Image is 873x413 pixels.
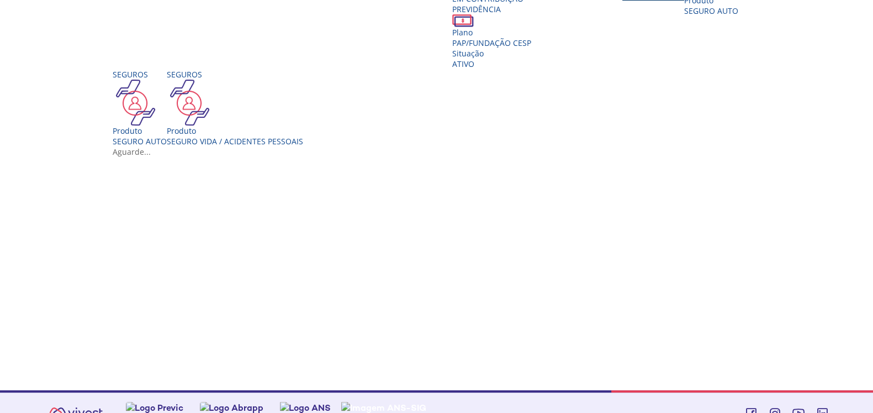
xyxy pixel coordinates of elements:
[113,80,158,126] img: ico_seguros.png
[452,14,474,27] img: ico_dinheiro.png
[684,6,738,16] div: SEGURO AUTO
[113,168,769,369] section: <span lang="en" dir="ltr">IFrameProdutos</span>
[452,59,474,69] span: Ativo
[452,48,531,59] div: Situação
[452,27,531,38] div: Plano
[452,38,531,48] span: PAP/FUNDAÇÃO CESP
[452,4,531,14] div: Previdência
[167,80,213,126] img: ico_seguros.png
[167,136,303,147] div: Seguro Vida / Acidentes Pessoais
[113,69,167,147] a: Seguros Produto SEGURO AUTO
[167,69,303,147] a: Seguros Produto Seguro Vida / Acidentes Pessoais
[113,147,769,157] div: Aguarde...
[167,126,303,136] div: Produto
[113,69,167,80] div: Seguros
[167,69,303,80] div: Seguros
[113,168,769,367] iframe: Iframe
[452,4,531,69] a: Previdência PlanoPAP/FUNDAÇÃO CESP SituaçãoAtivo
[113,136,167,147] div: SEGURO AUTO
[113,126,167,136] div: Produto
